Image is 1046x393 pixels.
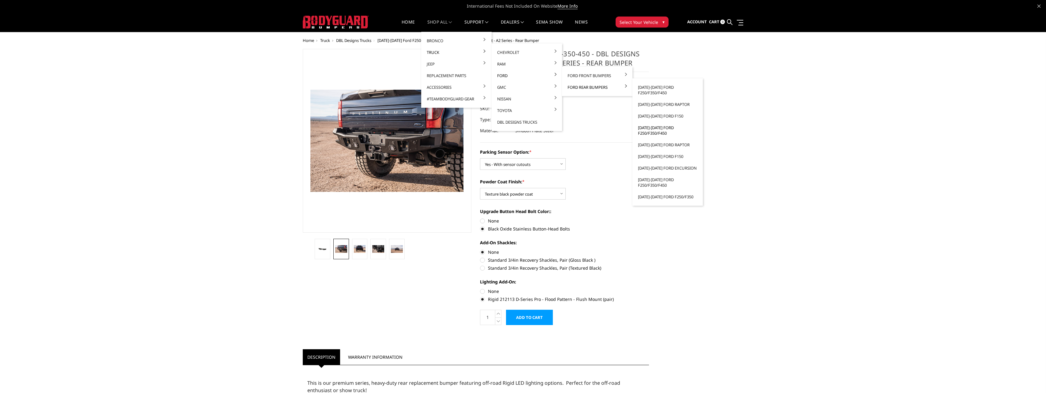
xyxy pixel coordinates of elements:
img: 2023-2025 Ford F250-350-450 - DBL Designs Custom Product - A2 Series - Rear Bumper [335,245,347,253]
a: Dealers [501,20,524,32]
a: Bronco [424,35,489,47]
a: [DATE]-[DATE] Ford Raptor [635,139,700,151]
label: Rigid 212113 D-Series Pro - Flood Pattern - Flush Mount (pair) [480,296,649,302]
input: Add to Cart [506,310,553,325]
a: [DATE]-[DATE] Ford Raptor [635,99,700,110]
dt: Material: [480,125,511,136]
a: Ford Rear Bumpers [564,81,630,93]
button: Select Your Vehicle [616,17,669,28]
a: Truck [424,47,489,58]
a: Account [687,14,707,30]
a: 2023-2025 Ford F250-350-450 - DBL Designs Custom Product - A2 Series - Rear Bumper [303,49,472,233]
a: Nissan [494,93,560,105]
span: Select Your Vehicle [620,19,658,25]
a: SEMA Show [536,20,563,32]
label: Powder Coat Finish: [480,178,649,185]
img: 2023-2025 Ford F250-350-450 - DBL Designs Custom Product - A2 Series - Rear Bumper [354,245,366,253]
label: Upgrade Button Head Bolt Color:: [480,208,649,215]
a: Chevrolet [494,47,560,58]
a: [DATE]-[DATE] Ford F150 [635,151,700,162]
img: 2023-2025 Ford F250-350-450 - DBL Designs Custom Product - A2 Series - Rear Bumper [317,246,328,252]
label: None [480,249,649,255]
a: Home [303,38,314,43]
a: DBL Designs Trucks [336,38,371,43]
label: Parking Sensor Option: [480,149,649,155]
span: Cart [709,19,719,24]
a: News [575,20,587,32]
label: Standard 3/4in Recovery Shackles, Pair (Gloss Black ) [480,257,649,263]
a: Accessories [424,81,489,93]
a: #TeamBodyguard Gear [424,93,489,105]
label: Standard 3/4in Recovery Shackles, Pair (Textured Black) [480,265,649,271]
a: [DATE]-[DATE] Ford F250/F350/F450 [635,122,700,139]
a: More Info [557,3,578,9]
img: 2023-2025 Ford F250-350-450 - DBL Designs Custom Product - A2 Series - Rear Bumper [372,245,384,253]
a: DBL Designs Trucks [494,116,560,128]
a: Description [303,349,340,365]
img: BODYGUARD BUMPERS [303,16,369,28]
a: shop all [427,20,452,32]
a: Cart 0 [709,14,725,30]
a: Ram [494,58,560,70]
span: Account [687,19,707,24]
a: Support [464,20,489,32]
a: [DATE]-[DATE] Ford Excursion [635,162,700,174]
a: Home [402,20,415,32]
label: None [480,218,649,224]
label: Lighting Add-On: [480,279,649,285]
dt: Type: [480,114,511,125]
a: Ford Front Bumpers [564,70,630,81]
a: Truck [320,38,330,43]
a: Jeep [424,58,489,70]
dt: SKU: [480,103,511,114]
a: [DATE]-[DATE] Ford F150 [635,110,700,122]
a: Ford [494,70,560,81]
a: Replacement Parts [424,70,489,81]
label: Black Oxide Stainless Button-Head Bolts [480,226,649,232]
a: [DATE]-[DATE] Ford F250/F350/F450 [635,81,700,99]
label: Add-On Shackles: [480,239,649,246]
span: ▾ [662,19,665,25]
span: 0 [720,20,725,24]
h1: [DATE]-[DATE] Ford F250-350-450 - DBL Designs Custom Product - A2 Series - Rear Bumper [480,49,649,72]
a: Warranty Information [343,349,407,365]
a: GMC [494,81,560,93]
label: None [480,288,649,294]
a: [DATE]-[DATE] Ford F250/F350/F450 [635,174,700,191]
a: Toyota [494,105,560,116]
img: 2023-2025 Ford F250-350-450 - DBL Designs Custom Product - A2 Series - Rear Bumper [391,245,403,253]
span: [DATE]-[DATE] Ford F250-350-450 - DBL Designs Custom Product - A2 Series - Rear Bumper [377,38,539,43]
a: [DATE]-[DATE] Ford F250/F350 [635,191,700,203]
